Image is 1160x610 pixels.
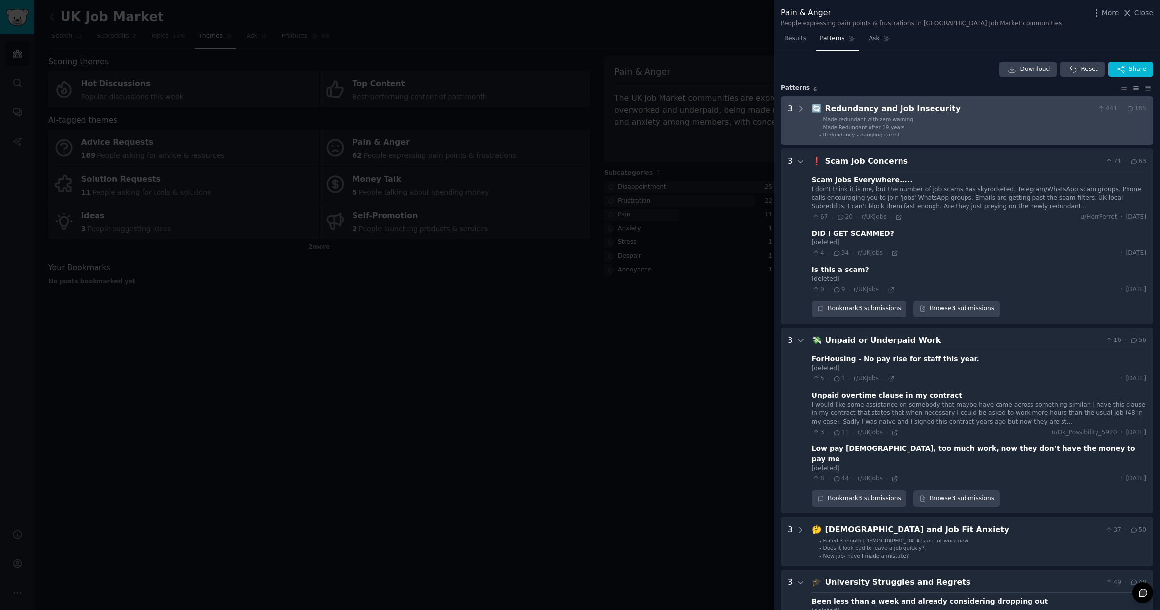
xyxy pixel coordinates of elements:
[1105,157,1121,166] span: 71
[812,275,1146,284] div: [deleted]
[1097,104,1117,113] span: 441
[812,490,907,507] div: Bookmark 3 submissions
[1130,157,1146,166] span: 63
[812,390,962,401] div: Unpaid overtime clause in my contract
[812,596,1048,607] div: Been less than a week and already considering dropping out
[1129,65,1146,74] span: Share
[833,249,849,258] span: 34
[1105,578,1121,587] span: 49
[828,250,829,257] span: ·
[913,301,999,317] a: Browse3 submissions
[848,375,850,382] span: ·
[1134,8,1153,18] span: Close
[828,286,829,293] span: ·
[828,475,829,482] span: ·
[812,401,1146,427] div: I would like some assistance on somebody that maybe have came across something similar. I have th...
[812,464,1146,473] div: [deleted]
[852,429,854,436] span: ·
[781,7,1062,19] div: Pain & Anger
[788,335,793,507] div: 3
[1080,213,1117,222] span: u/HerrFerret
[1121,285,1123,294] span: ·
[812,265,869,275] div: Is this a scam?
[837,213,853,222] span: 20
[812,364,1146,373] div: [deleted]
[1102,8,1119,18] span: More
[1052,428,1117,437] span: u/Ok_Possibility_5920
[812,374,824,383] span: 5
[781,19,1062,28] div: People expressing pain points & frustrations in [GEOGRAPHIC_DATA] Job Market communities
[1126,213,1146,222] span: [DATE]
[812,104,822,113] span: 🔄
[848,286,850,293] span: ·
[781,84,810,93] span: Pattern s
[1081,65,1097,74] span: Reset
[882,375,884,382] span: ·
[825,335,1101,347] div: Unpaid or Underpaid Work
[1108,62,1153,77] button: Share
[852,250,854,257] span: ·
[812,238,1146,247] div: [deleted]
[812,185,1146,211] div: I don't think it is me, but the number of job scams has skyrocketed. Telegram/WhatsApp scam group...
[852,475,854,482] span: ·
[1121,474,1123,483] span: ·
[819,131,821,138] div: -
[812,354,979,364] div: ForHousing - No pay rise for staff this year.
[1125,578,1127,587] span: ·
[812,301,907,317] div: Bookmark 3 submissions
[788,524,793,559] div: 3
[812,213,828,222] span: 67
[819,552,821,559] div: -
[833,285,845,294] span: 9
[861,213,886,220] span: r/UKJobs
[819,116,821,123] div: -
[825,576,1101,589] div: University Struggles and Regrets
[1121,104,1123,113] span: ·
[1105,336,1121,345] span: 16
[812,301,907,317] button: Bookmark3 submissions
[833,374,845,383] span: 1
[825,524,1101,536] div: [DEMOGRAPHIC_DATA] and Job Fit Anxiety
[825,103,1094,115] div: Redundancy and Job Insecurity
[828,375,829,382] span: ·
[886,250,888,257] span: ·
[823,553,909,559] span: New job- have I made a mistake?
[1130,526,1146,535] span: 50
[823,124,905,130] span: Made Redundant after 19 years
[882,286,884,293] span: ·
[812,525,822,534] span: 🤔
[819,544,821,551] div: -
[1130,336,1146,345] span: 56
[812,228,894,238] div: DID I GET SCAMMED?
[1092,8,1119,18] button: More
[869,34,880,43] span: Ask
[812,428,824,437] span: 3
[854,286,879,293] span: r/UKJobs
[812,156,822,166] span: ❗
[1126,374,1146,383] span: [DATE]
[819,537,821,544] div: -
[823,132,900,137] span: Redundancy - dangling carrot
[784,34,806,43] span: Results
[1121,428,1123,437] span: ·
[1125,526,1127,535] span: ·
[1121,249,1123,258] span: ·
[833,428,849,437] span: 11
[812,577,822,587] span: 🎓
[1121,213,1123,222] span: ·
[833,474,849,483] span: 44
[854,375,879,382] span: r/UKJobs
[816,31,858,51] a: Patterns
[825,155,1101,168] div: Scam Job Concerns
[1105,526,1121,535] span: 37
[813,86,817,92] span: 6
[913,490,999,507] a: Browse3 submissions
[1130,578,1146,587] span: 48
[832,214,833,221] span: ·
[1126,104,1146,113] span: 165
[828,429,829,436] span: ·
[820,34,844,43] span: Patterns
[788,155,793,317] div: 3
[788,103,793,138] div: 3
[1020,65,1050,74] span: Download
